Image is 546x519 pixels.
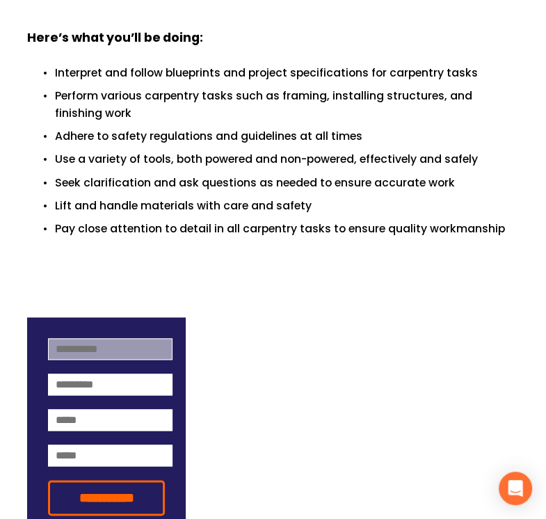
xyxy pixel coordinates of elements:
[55,197,519,214] p: Lift and handle materials with care and safety
[55,150,519,168] p: Use a variety of tools, both powered and non-powered, effectively and safely
[55,220,519,237] p: Pay close attention to detail in all carpentry tasks to ensure quality workmanship
[55,64,519,81] p: Interpret and follow blueprints and project specifications for carpentry tasks
[55,174,519,191] p: Seek clarification and ask questions as needed to ensure accurate work
[55,87,519,122] p: Perform various carpentry tasks such as framing, installing structures, and finishing work
[27,28,202,49] strong: Here’s what you’ll be doing:
[499,472,532,505] div: Open Intercom Messenger
[55,127,519,145] p: Adhere to safety regulations and guidelines at all times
